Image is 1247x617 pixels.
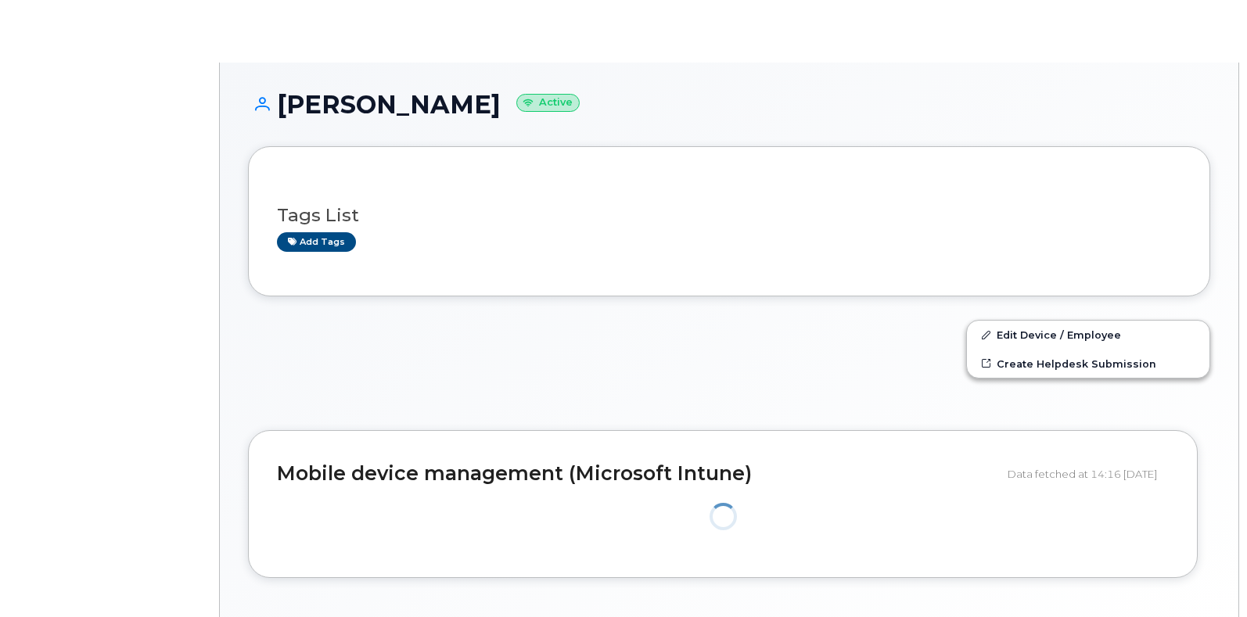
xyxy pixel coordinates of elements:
[248,91,1210,118] h1: [PERSON_NAME]
[277,206,1181,225] h3: Tags List
[277,463,996,485] h2: Mobile device management (Microsoft Intune)
[967,321,1209,349] a: Edit Device / Employee
[1008,459,1169,489] div: Data fetched at 14:16 [DATE]
[516,94,580,112] small: Active
[277,232,356,252] a: Add tags
[967,350,1209,378] a: Create Helpdesk Submission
